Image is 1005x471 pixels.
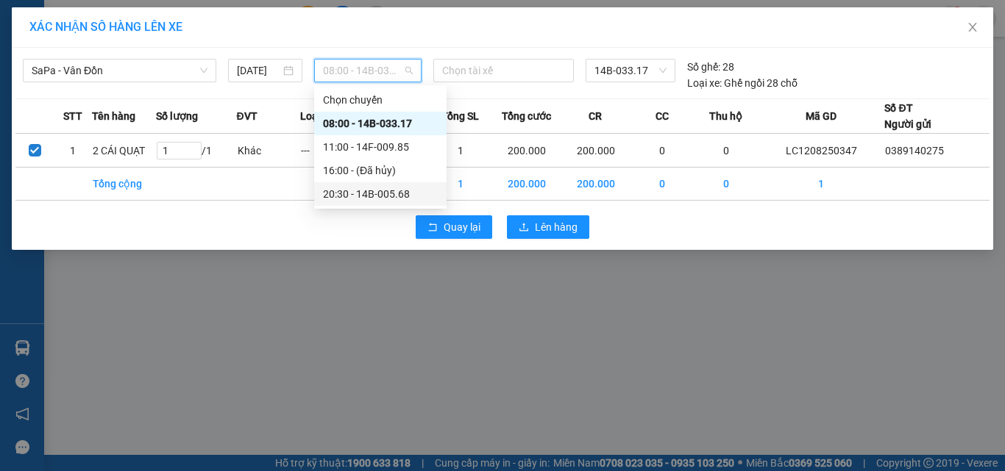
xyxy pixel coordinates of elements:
[237,108,258,124] span: ĐVT
[695,168,759,201] td: 0
[63,108,82,124] span: STT
[502,108,551,124] span: Tổng cước
[323,115,438,132] div: 08:00 - 14B-033.17
[92,134,156,168] td: 2 CÁI QUẠT
[884,100,931,132] div: Số ĐT Người gửi
[29,20,182,34] span: XÁC NHẬN SỐ HÀNG LÊN XE
[323,162,438,179] div: 16:00 - (Đã hủy)
[31,69,147,95] strong: 0888 827 827 - 0848 827 827
[687,59,734,75] div: 28
[519,222,529,234] span: upload
[806,108,837,124] span: Mã GD
[323,139,438,155] div: 11:00 - 14F-009.85
[13,98,141,137] span: Gửi hàng Hạ Long: Hotline:
[594,60,667,82] span: 14B-033.17
[92,108,135,124] span: Tên hàng
[156,108,198,124] span: Số lượng
[156,134,236,168] td: / 1
[589,108,602,124] span: CR
[631,134,695,168] td: 0
[535,219,578,235] span: Lên hàng
[15,7,138,39] strong: Công ty TNHH Phúc Xuyên
[7,56,148,82] strong: 024 3236 3236 -
[758,168,884,201] td: 1
[709,108,742,124] span: Thu hộ
[237,62,280,79] input: 13/08/2025
[7,43,148,95] span: Gửi hàng [GEOGRAPHIC_DATA]: Hotline:
[758,134,884,168] td: LC1208250347
[492,134,561,168] td: 200.000
[300,108,347,124] span: Loại hàng
[54,134,92,168] td: 1
[237,134,301,168] td: Khác
[428,168,492,201] td: 1
[323,186,438,202] div: 20:30 - 14B-005.68
[492,168,561,201] td: 200.000
[631,168,695,201] td: 0
[561,134,631,168] td: 200.000
[441,108,479,124] span: Tổng SL
[323,92,438,108] div: Chọn chuyến
[444,219,480,235] span: Quay lại
[952,7,993,48] button: Close
[92,168,156,201] td: Tổng cộng
[32,60,207,82] span: SaPa - Vân Đồn
[687,75,798,91] div: Ghế ngồi 28 chỗ
[695,134,759,168] td: 0
[416,215,492,239] button: rollbackQuay lại
[967,21,979,33] span: close
[507,215,589,239] button: uploadLên hàng
[314,88,447,112] div: Chọn chuyến
[300,134,364,168] td: ---
[428,134,492,168] td: 1
[885,145,944,157] span: 0389140275
[687,75,722,91] span: Loại xe:
[687,59,720,75] span: Số ghế:
[427,222,438,234] span: rollback
[656,108,669,124] span: CC
[323,60,413,82] span: 08:00 - 14B-033.17
[561,168,631,201] td: 200.000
